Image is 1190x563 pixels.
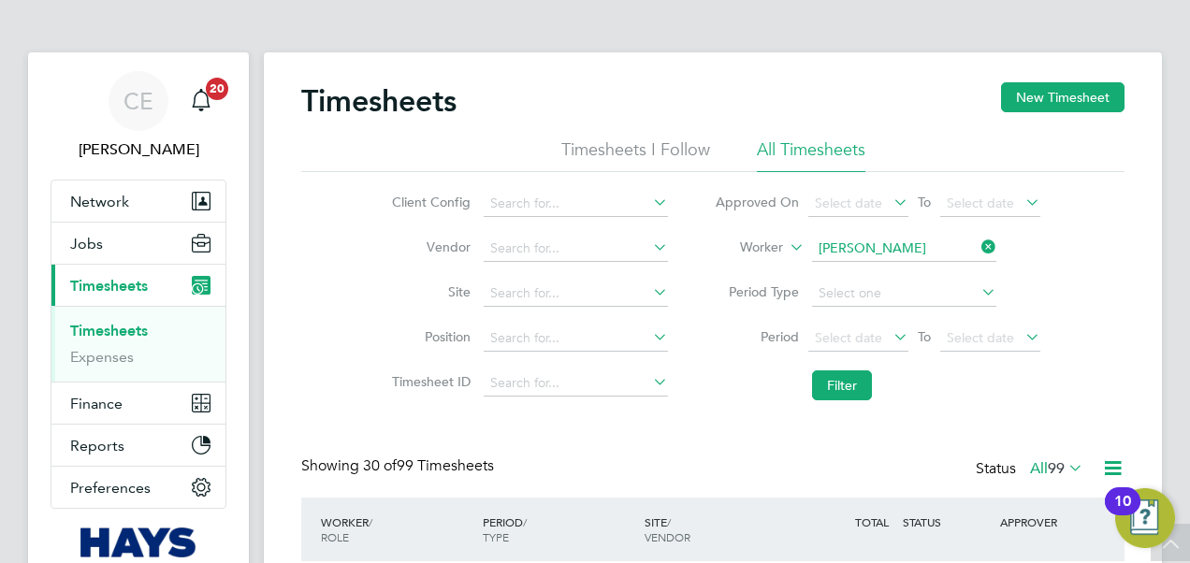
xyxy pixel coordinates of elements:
div: APPROVER [995,505,1093,539]
a: 20 [182,71,220,131]
div: Timesheets [51,306,225,382]
div: PERIOD [478,505,640,554]
button: Reports [51,425,225,466]
span: 99 Timesheets [363,456,494,475]
button: Preferences [51,467,225,508]
span: CE [123,89,153,113]
span: 30 of [363,456,397,475]
span: ROLE [321,529,349,544]
div: WORKER [316,505,478,554]
img: hays-logo-retina.png [80,527,197,557]
span: To [912,325,936,349]
span: Select date [947,329,1014,346]
label: Vendor [386,238,471,255]
span: TYPE [483,529,509,544]
span: / [667,514,671,529]
div: Status [976,456,1087,483]
span: Select date [815,329,882,346]
input: Search for... [484,236,668,262]
span: Timesheets [70,277,148,295]
input: Search for... [484,370,668,397]
button: Timesheets [51,265,225,306]
span: 99 [1048,459,1065,478]
a: Go to home page [51,527,226,557]
input: Select one [812,281,996,307]
span: Select date [947,195,1014,211]
label: Timesheet ID [386,373,471,390]
input: Search for... [484,325,668,352]
div: Showing [301,456,498,476]
span: TOTAL [855,514,889,529]
input: Search for... [812,236,996,262]
button: New Timesheet [1001,82,1125,112]
label: Position [386,328,471,345]
button: Filter [812,370,872,400]
label: Period Type [715,283,799,300]
li: All Timesheets [757,138,865,172]
span: Select date [815,195,882,211]
input: Search for... [484,281,668,307]
label: Client Config [386,194,471,210]
a: Expenses [70,348,134,366]
h2: Timesheets [301,82,457,120]
span: VENDOR [645,529,690,544]
span: Reports [70,437,124,455]
span: Jobs [70,235,103,253]
div: 10 [1114,501,1131,526]
label: Approved On [715,194,799,210]
label: All [1030,459,1083,478]
label: Worker [699,238,783,257]
li: Timesheets I Follow [561,138,710,172]
button: Open Resource Center, 10 new notifications [1115,488,1175,548]
span: / [523,514,527,529]
a: Timesheets [70,322,148,339]
button: Finance [51,383,225,424]
button: Network [51,180,225,222]
div: STATUS [898,505,995,539]
input: Search for... [484,191,668,217]
label: Site [386,283,471,300]
span: Charlotte Elliot-Walkey [51,138,226,161]
span: 20 [206,78,228,100]
span: To [912,190,936,214]
div: SITE [640,505,802,554]
span: Finance [70,395,123,412]
span: / [369,514,372,529]
label: Period [715,328,799,345]
button: Jobs [51,223,225,264]
span: Preferences [70,479,151,497]
span: Network [70,193,129,210]
a: CE[PERSON_NAME] [51,71,226,161]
